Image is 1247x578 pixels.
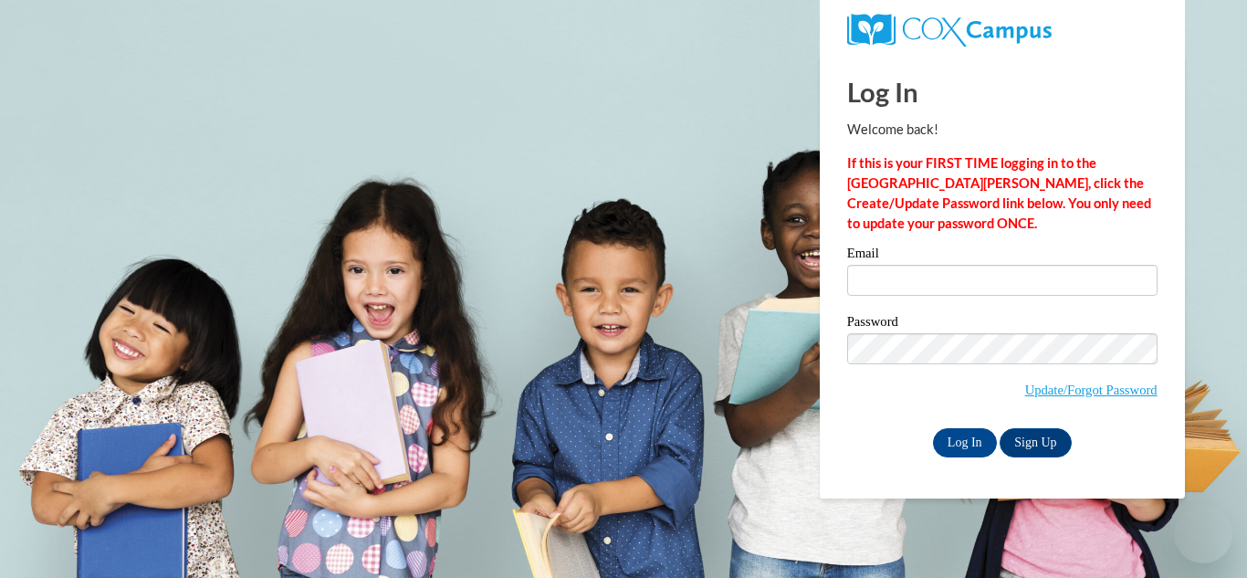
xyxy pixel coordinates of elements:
[1025,383,1158,397] a: Update/Forgot Password
[847,315,1158,333] label: Password
[1000,428,1071,457] a: Sign Up
[847,247,1158,265] label: Email
[847,73,1158,110] h1: Log In
[1174,505,1232,563] iframe: Button to launch messaging window
[933,428,997,457] input: Log In
[847,14,1052,47] img: COX Campus
[847,14,1158,47] a: COX Campus
[847,120,1158,140] p: Welcome back!
[847,155,1151,231] strong: If this is your FIRST TIME logging in to the [GEOGRAPHIC_DATA][PERSON_NAME], click the Create/Upd...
